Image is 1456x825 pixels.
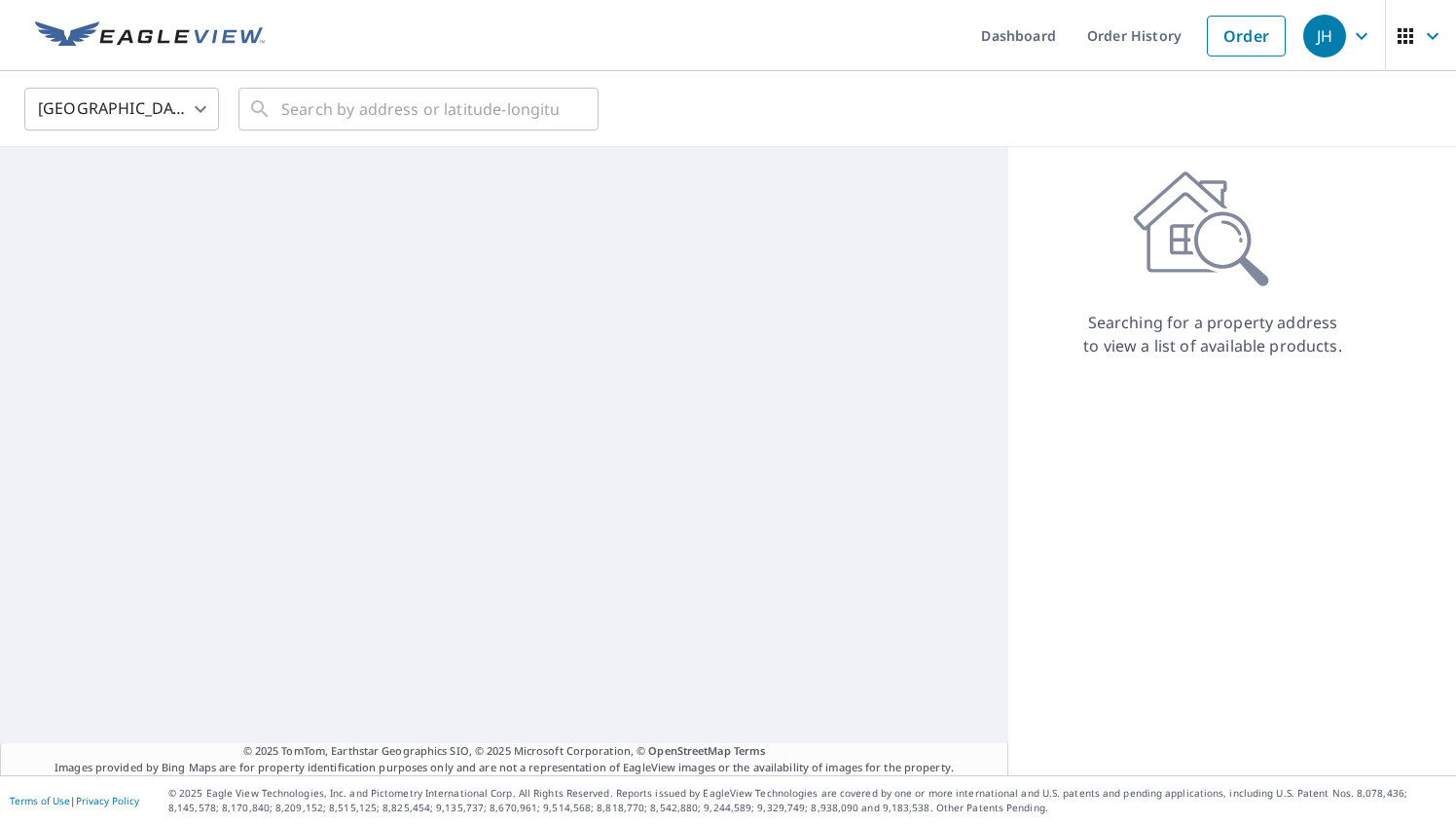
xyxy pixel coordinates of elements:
a: Privacy Policy [76,794,139,807]
p: | [10,795,139,806]
input: Search by address or latitude-longitude [281,82,559,136]
p: Searching for a property address to view a list of available products. [1082,311,1343,357]
a: Order [1207,16,1286,56]
a: Terms [734,743,766,758]
img: EV Logo [35,21,265,51]
p: © 2025 Eagle View Technologies, Inc. and Pictometry International Corp. All Rights Reserved. Repo... [168,786,1446,815]
a: Terms of Use [10,794,70,807]
span: © 2025 TomTom, Earthstar Geographics SIO, © 2025 Microsoft Corporation, © [243,743,766,760]
div: [GEOGRAPHIC_DATA] [24,82,219,136]
div: JH [1303,15,1346,57]
a: OpenStreetMap [648,743,730,758]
